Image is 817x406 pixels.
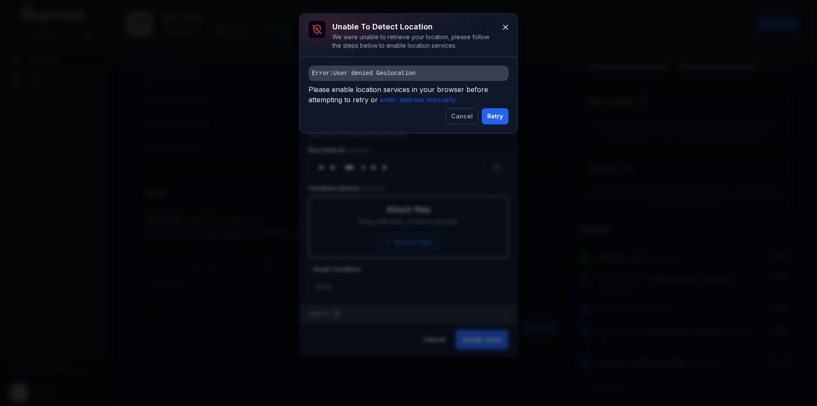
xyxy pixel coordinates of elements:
[482,108,508,124] button: Retry
[380,95,457,104] i: enter address manually.
[332,21,495,33] h3: Unable to detect location
[309,84,508,108] span: Please enable location services in your browser before attempting to retry or
[309,66,508,81] pre: Error: User denied Geolocation
[332,33,495,50] div: We were unable to retrieve your location, please follow the steps below to enable location services.
[446,108,478,124] button: Cancel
